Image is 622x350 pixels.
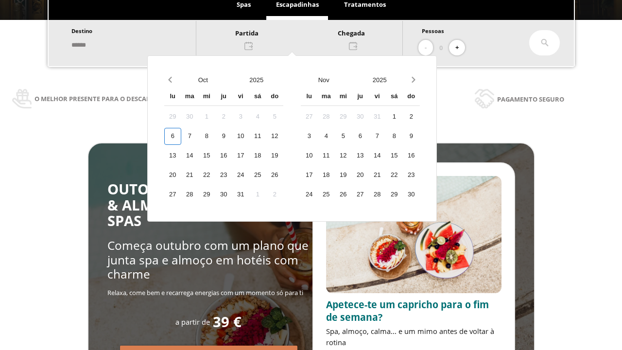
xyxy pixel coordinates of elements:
div: 30 [181,108,198,125]
span: 39 € [213,314,242,330]
div: 25 [318,186,335,203]
div: Calendar wrapper [164,88,283,203]
div: ju [215,88,232,105]
div: 21 [369,167,386,184]
div: 16 [403,147,420,164]
div: 14 [181,147,198,164]
div: 20 [164,167,181,184]
div: 16 [215,147,232,164]
div: lu [164,88,181,105]
div: 6 [352,128,369,145]
div: mi [335,88,352,105]
div: vi [232,88,249,105]
div: 15 [198,147,215,164]
div: 26 [335,186,352,203]
div: lu [301,88,318,105]
div: 1 [198,108,215,125]
button: Next month [408,71,420,88]
div: 17 [301,167,318,184]
div: 27 [301,108,318,125]
div: 8 [386,128,403,145]
div: 9 [215,128,232,145]
div: 19 [266,147,283,164]
div: 31 [369,108,386,125]
button: + [449,40,465,56]
div: 15 [386,147,403,164]
div: Calendar days [301,108,420,203]
div: 18 [249,147,266,164]
div: 18 [318,167,335,184]
div: 1 [386,108,403,125]
div: 22 [198,167,215,184]
button: Open months overlay [296,71,352,88]
div: 30 [215,186,232,203]
span: 0 [439,42,443,53]
div: 12 [266,128,283,145]
div: 21 [181,167,198,184]
div: 5 [266,108,283,125]
div: 28 [369,186,386,203]
div: 3 [301,128,318,145]
div: 30 [403,186,420,203]
div: 20 [352,167,369,184]
div: 11 [318,147,335,164]
div: 2 [266,186,283,203]
div: 27 [352,186,369,203]
div: 30 [352,108,369,125]
div: 29 [164,108,181,125]
div: 26 [266,167,283,184]
span: Começa outubro com um plano que junta spa e almoço em hotéis com charme [107,237,309,282]
div: 5 [335,128,352,145]
span: O melhor presente para o descanso e a saúde [35,93,193,104]
div: do [403,88,420,105]
div: sá [386,88,403,105]
div: 24 [301,186,318,203]
div: 7 [369,128,386,145]
div: 3 [232,108,249,125]
div: 29 [335,108,352,125]
button: Open years overlay [230,71,283,88]
div: sá [249,88,266,105]
span: Pagamento seguro [497,94,564,105]
div: 24 [232,167,249,184]
div: 4 [318,128,335,145]
div: ma [318,88,335,105]
div: 25 [249,167,266,184]
div: 27 [164,186,181,203]
div: 13 [164,147,181,164]
div: Calendar days [164,108,283,203]
div: 14 [369,147,386,164]
div: ma [181,88,198,105]
div: 23 [215,167,232,184]
div: ju [352,88,369,105]
div: 4 [249,108,266,125]
div: Calendar wrapper [301,88,420,203]
div: 12 [335,147,352,164]
div: 6 [164,128,181,145]
button: - [418,40,433,56]
div: vi [369,88,386,105]
div: 10 [301,147,318,164]
button: Previous month [164,71,176,88]
div: 31 [232,186,249,203]
div: 29 [198,186,215,203]
div: 1 [249,186,266,203]
div: 2 [215,108,232,125]
div: 29 [386,186,403,203]
button: Open months overlay [176,71,230,88]
span: Pessoas [422,27,444,35]
div: 2 [403,108,420,125]
div: do [266,88,283,105]
button: Open years overlay [352,71,408,88]
span: Spa, almoço, calma... e um mimo antes de voltar à rotina [326,326,494,347]
img: promo-sprunch.ElVl7oUD.webp [326,176,501,293]
div: 13 [352,147,369,164]
div: 7 [181,128,198,145]
div: 28 [181,186,198,203]
span: Destino [71,27,92,35]
div: 9 [403,128,420,145]
div: mi [198,88,215,105]
div: 23 [403,167,420,184]
div: 11 [249,128,266,145]
div: 28 [318,108,335,125]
